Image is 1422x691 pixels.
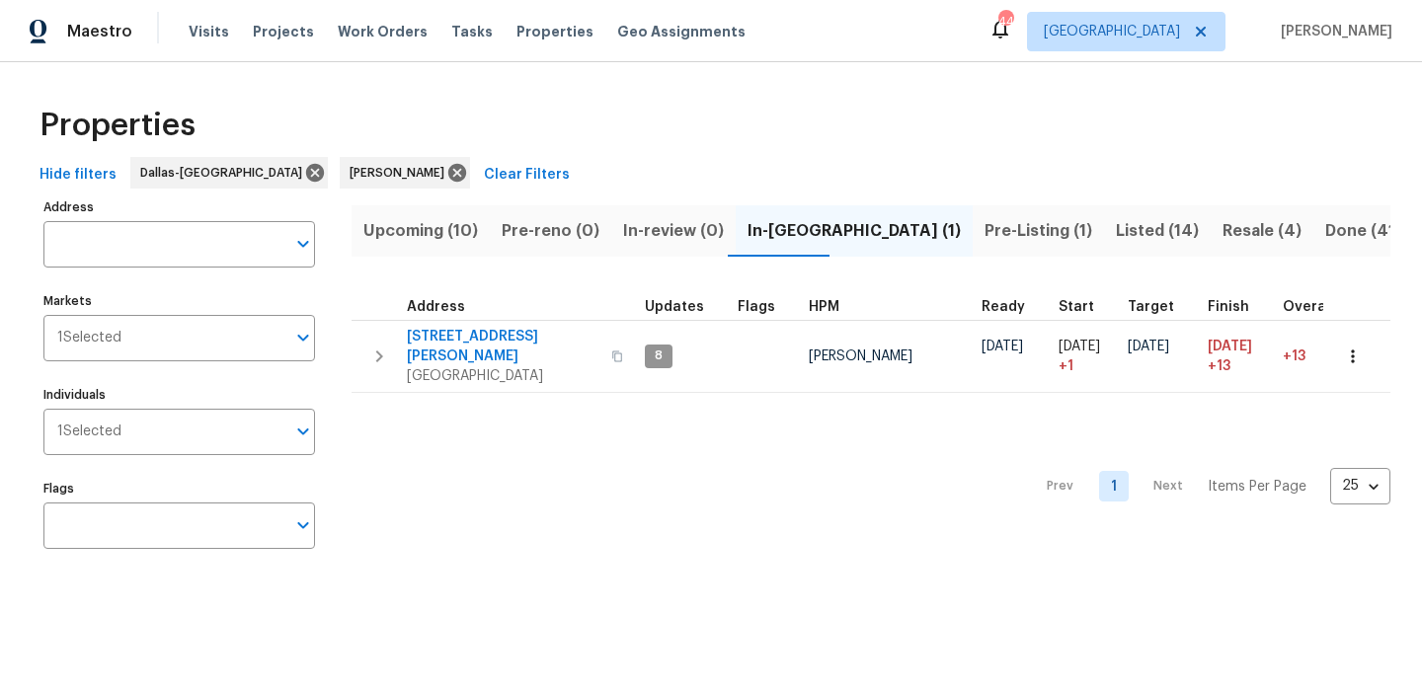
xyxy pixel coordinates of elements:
[1028,405,1390,569] nav: Pagination Navigation
[738,300,775,314] span: Flags
[623,217,724,245] span: In-review (0)
[289,324,317,351] button: Open
[1283,349,1305,363] span: +13
[1128,300,1192,314] div: Target renovation project end date
[476,157,578,193] button: Clear Filters
[1128,340,1169,353] span: [DATE]
[1275,320,1360,392] td: 13 day(s) past target finish date
[1208,477,1306,497] p: Items Per Page
[43,201,315,213] label: Address
[43,389,315,401] label: Individuals
[289,418,317,445] button: Open
[1059,340,1100,353] span: [DATE]
[1208,356,1230,376] span: +13
[998,12,1012,32] div: 44
[289,511,317,539] button: Open
[39,163,117,188] span: Hide filters
[1208,300,1249,314] span: Finish
[645,300,704,314] span: Updates
[982,340,1023,353] span: [DATE]
[1044,22,1180,41] span: [GEOGRAPHIC_DATA]
[407,366,599,386] span: [GEOGRAPHIC_DATA]
[189,22,229,41] span: Visits
[617,22,746,41] span: Geo Assignments
[130,157,328,189] div: Dallas-[GEOGRAPHIC_DATA]
[407,300,465,314] span: Address
[407,327,599,366] span: [STREET_ADDRESS][PERSON_NAME]
[1059,300,1112,314] div: Actual renovation start date
[57,330,121,346] span: 1 Selected
[57,423,121,440] span: 1 Selected
[809,349,912,363] span: [PERSON_NAME]
[1283,300,1352,314] div: Days past target finish date
[39,115,196,135] span: Properties
[484,163,570,188] span: Clear Filters
[502,217,599,245] span: Pre-reno (0)
[1208,340,1252,353] span: [DATE]
[67,22,132,41] span: Maestro
[253,22,314,41] span: Projects
[340,157,470,189] div: [PERSON_NAME]
[809,300,839,314] span: HPM
[43,295,315,307] label: Markets
[350,163,452,183] span: [PERSON_NAME]
[1051,320,1120,392] td: Project started 1 days late
[1128,300,1174,314] span: Target
[1325,217,1411,245] span: Done (412)
[338,22,428,41] span: Work Orders
[1059,300,1094,314] span: Start
[289,230,317,258] button: Open
[982,300,1025,314] span: Ready
[985,217,1092,245] span: Pre-Listing (1)
[647,347,671,364] span: 8
[982,300,1043,314] div: Earliest renovation start date (first business day after COE or Checkout)
[1059,356,1073,376] span: + 1
[43,483,315,495] label: Flags
[516,22,593,41] span: Properties
[1099,471,1129,501] a: Goto page 1
[1283,300,1334,314] span: Overall
[363,217,478,245] span: Upcoming (10)
[748,217,961,245] span: In-[GEOGRAPHIC_DATA] (1)
[1223,217,1302,245] span: Resale (4)
[1273,22,1392,41] span: [PERSON_NAME]
[451,25,493,38] span: Tasks
[140,163,310,183] span: Dallas-[GEOGRAPHIC_DATA]
[1208,300,1267,314] div: Projected renovation finish date
[32,157,124,193] button: Hide filters
[1116,217,1199,245] span: Listed (14)
[1330,460,1390,511] div: 25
